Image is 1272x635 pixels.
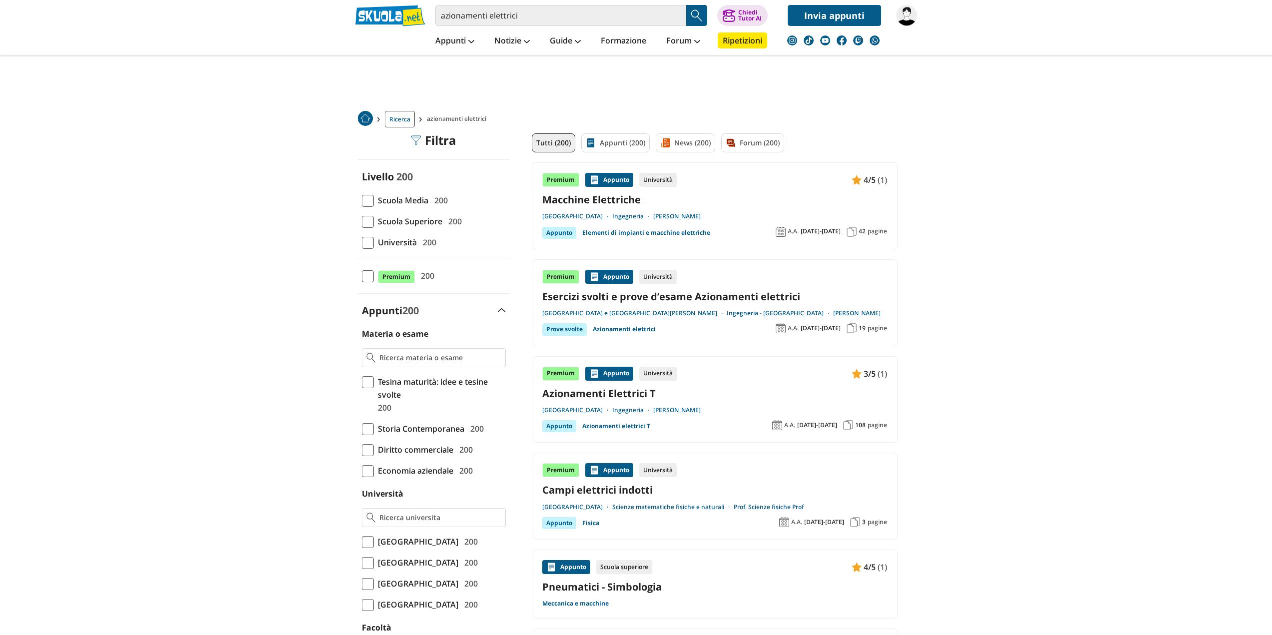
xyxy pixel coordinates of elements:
[852,562,862,572] img: Appunti contenuto
[870,35,880,45] img: WhatsApp
[366,513,376,523] img: Ricerca universita
[430,194,448,207] span: 200
[820,35,830,45] img: youtube
[374,598,458,611] span: [GEOGRAPHIC_DATA]
[379,353,501,363] input: Ricerca materia o esame
[772,420,782,430] img: Anno accademico
[542,212,612,220] a: [GEOGRAPHIC_DATA]
[362,622,391,633] label: Facoltà
[878,561,887,574] span: (1)
[374,236,417,249] span: Università
[853,35,863,45] img: twitch
[855,421,866,429] span: 108
[804,518,844,526] span: [DATE]-[DATE]
[868,227,887,235] span: pagine
[843,420,853,430] img: Pagine
[717,5,768,26] button: ChiediTutor AI
[864,367,876,380] span: 3/5
[455,443,473,456] span: 200
[433,32,477,50] a: Appunti
[776,227,786,237] img: Anno accademico
[878,367,887,380] span: (1)
[444,215,462,228] span: 200
[374,556,458,569] span: [GEOGRAPHIC_DATA]
[797,421,837,429] span: [DATE]-[DATE]
[542,600,609,608] a: Meccanica e macchine
[639,463,677,477] div: Università
[776,323,786,333] img: Anno accademico
[460,556,478,569] span: 200
[492,32,532,50] a: Notizie
[787,35,797,45] img: instagram
[411,133,456,147] div: Filtra
[833,309,881,317] a: [PERSON_NAME]
[738,9,762,21] div: Chiedi Tutor AI
[366,353,376,363] img: Ricerca materia o esame
[801,227,841,235] span: [DATE]-[DATE]
[396,170,413,183] span: 200
[639,173,677,187] div: Università
[589,369,599,379] img: Appunti contenuto
[581,133,650,152] a: Appunti (200)
[589,272,599,282] img: Appunti contenuto
[546,562,556,572] img: Appunti contenuto
[532,133,575,152] a: Tutti (200)
[374,215,442,228] span: Scuola Superiore
[374,577,458,590] span: [GEOGRAPHIC_DATA]
[460,598,478,611] span: 200
[542,387,887,400] a: Azionamenti Elettrici T
[639,367,677,381] div: Università
[864,561,876,574] span: 4/5
[868,518,887,526] span: pagine
[689,8,704,23] img: Cerca appunti, riassunti o versioni
[686,5,707,26] button: Search Button
[878,173,887,186] span: (1)
[435,5,686,26] input: Cerca appunti, riassunti o versioni
[784,421,795,429] span: A.A.
[726,138,736,148] img: Forum filtro contenuto
[379,513,501,523] input: Ricerca universita
[850,517,860,527] img: Pagine
[460,535,478,548] span: 200
[589,465,599,475] img: Appunti contenuto
[542,406,612,414] a: [GEOGRAPHIC_DATA]
[788,227,799,235] span: A.A.
[612,406,653,414] a: Ingegneria
[589,175,599,185] img: Appunti contenuto
[653,406,701,414] a: [PERSON_NAME]
[582,227,710,239] a: Elementi di impianti e macchine elettriche
[864,173,876,186] span: 4/5
[455,464,473,477] span: 200
[427,111,490,127] span: azionamenti elettrici
[362,328,428,339] label: Materia o esame
[374,464,453,477] span: Economia aziendale
[868,324,887,332] span: pagine
[460,577,478,590] span: 200
[374,194,428,207] span: Scuola Media
[862,518,866,526] span: 3
[542,193,887,206] a: Macchine Elettriche
[542,270,579,284] div: Premium
[656,133,715,152] a: News (200)
[362,488,403,499] label: Università
[374,401,391,414] span: 200
[852,369,862,379] img: Appunti contenuto
[402,304,419,317] span: 200
[417,269,434,282] span: 200
[542,420,576,432] div: Appunto
[779,517,789,527] img: Anno accademico
[660,138,670,148] img: News filtro contenuto
[852,175,862,185] img: Appunti contenuto
[788,324,799,332] span: A.A.
[727,309,833,317] a: Ingegneria - [GEOGRAPHIC_DATA]
[586,138,596,148] img: Appunti filtro contenuto
[542,323,587,335] div: Prove svolte
[362,304,419,317] label: Appunti
[593,323,656,335] a: Azionamenti elettrici
[653,212,701,220] a: [PERSON_NAME]
[788,5,881,26] a: Invia appunti
[419,236,436,249] span: 200
[801,324,841,332] span: [DATE]-[DATE]
[542,290,887,303] a: Esercizi svolti e prove d’esame Azionamenti elettrici
[896,5,917,26] img: gaetanotrivilino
